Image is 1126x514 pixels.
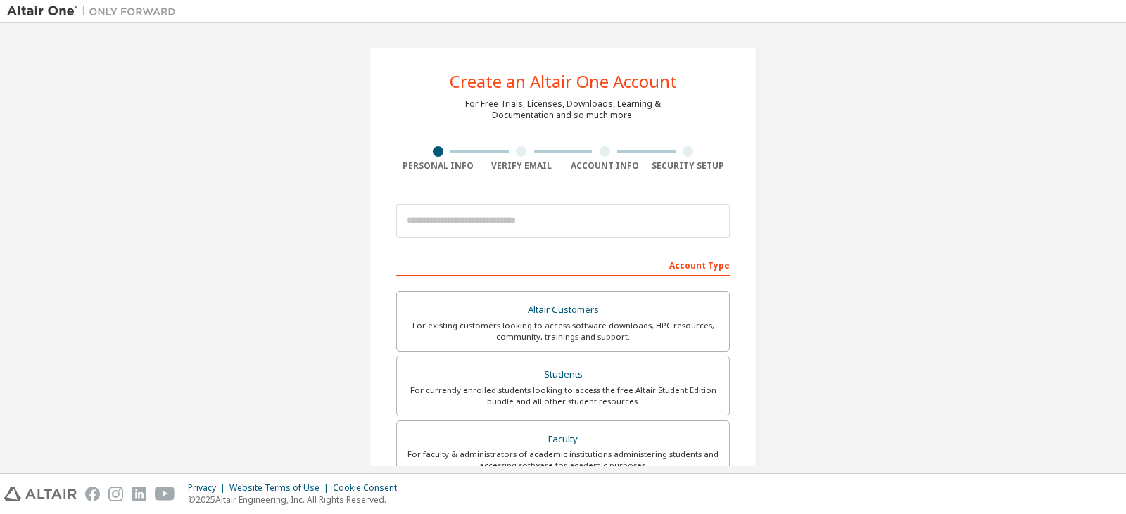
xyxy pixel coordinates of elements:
[108,487,123,501] img: instagram.svg
[563,160,647,172] div: Account Info
[188,482,229,494] div: Privacy
[450,73,677,90] div: Create an Altair One Account
[229,482,333,494] div: Website Terms of Use
[405,385,721,407] div: For currently enrolled students looking to access the free Altair Student Edition bundle and all ...
[647,160,730,172] div: Security Setup
[405,365,721,385] div: Students
[396,160,480,172] div: Personal Info
[85,487,100,501] img: facebook.svg
[480,160,564,172] div: Verify Email
[405,449,721,471] div: For faculty & administrators of academic institutions administering students and accessing softwa...
[405,300,721,320] div: Altair Customers
[405,320,721,342] div: For existing customers looking to access software downloads, HPC resources, community, trainings ...
[396,253,730,276] div: Account Type
[188,494,405,506] p: © 2025 Altair Engineering, Inc. All Rights Reserved.
[132,487,146,501] img: linkedin.svg
[4,487,77,501] img: altair_logo.svg
[405,430,721,449] div: Faculty
[333,482,405,494] div: Cookie Consent
[7,4,183,18] img: Altair One
[155,487,175,501] img: youtube.svg
[465,98,661,121] div: For Free Trials, Licenses, Downloads, Learning & Documentation and so much more.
